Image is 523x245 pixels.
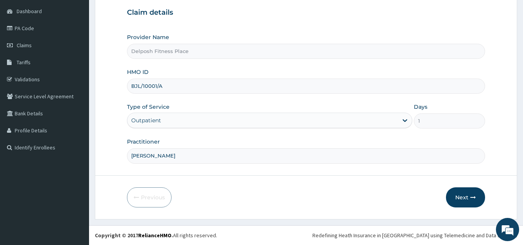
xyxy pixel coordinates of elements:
[127,79,485,94] input: Enter HMO ID
[446,187,485,207] button: Next
[312,231,517,239] div: Redefining Heath Insurance in [GEOGRAPHIC_DATA] using Telemedicine and Data Science!
[14,39,31,58] img: d_794563401_company_1708531726252_794563401
[95,232,173,239] strong: Copyright © 2017 .
[127,187,171,207] button: Previous
[127,4,146,22] div: Minimize live chat window
[17,8,42,15] span: Dashboard
[89,225,523,245] footer: All rights reserved.
[45,73,107,151] span: We're online!
[17,42,32,49] span: Claims
[17,59,31,66] span: Tariffs
[40,43,130,53] div: Chat with us now
[127,138,160,146] label: Practitioner
[414,103,427,111] label: Days
[127,9,485,17] h3: Claim details
[127,68,149,76] label: HMO ID
[127,148,485,163] input: Enter Name
[4,163,147,190] textarea: Type your message and hit 'Enter'
[127,33,169,41] label: Provider Name
[138,232,171,239] a: RelianceHMO
[127,103,170,111] label: Type of Service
